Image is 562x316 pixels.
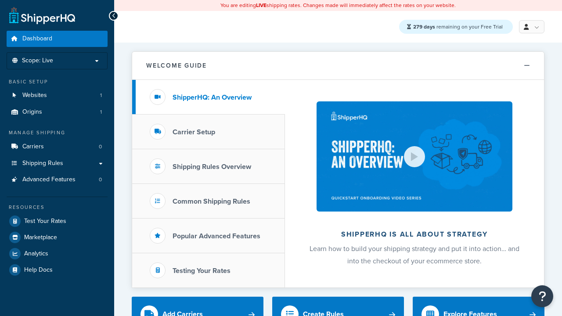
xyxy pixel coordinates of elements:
[22,108,42,116] span: Origins
[132,52,544,80] button: Welcome Guide
[99,143,102,151] span: 0
[308,230,521,238] h2: ShipperHQ is all about strategy
[173,232,260,240] h3: Popular Advanced Features
[100,92,102,99] span: 1
[24,250,48,258] span: Analytics
[7,31,108,47] a: Dashboard
[146,62,207,69] h2: Welcome Guide
[173,163,251,171] h3: Shipping Rules Overview
[7,246,108,262] a: Analytics
[24,218,66,225] span: Test Your Rates
[7,230,108,245] a: Marketplace
[7,129,108,136] div: Manage Shipping
[7,155,108,172] a: Shipping Rules
[310,244,519,266] span: Learn how to build your shipping strategy and put it into action… and into the checkout of your e...
[22,92,47,99] span: Websites
[7,78,108,86] div: Basic Setup
[7,172,108,188] a: Advanced Features0
[7,213,108,229] a: Test Your Rates
[7,104,108,120] li: Origins
[22,143,44,151] span: Carriers
[24,234,57,241] span: Marketplace
[7,262,108,278] a: Help Docs
[100,108,102,116] span: 1
[99,176,102,183] span: 0
[413,23,435,31] strong: 279 days
[24,266,53,274] span: Help Docs
[22,160,63,167] span: Shipping Rules
[173,128,215,136] h3: Carrier Setup
[7,104,108,120] a: Origins1
[22,35,52,43] span: Dashboard
[173,93,252,101] h3: ShipperHQ: An Overview
[7,139,108,155] li: Carriers
[531,285,553,307] button: Open Resource Center
[7,172,108,188] li: Advanced Features
[22,176,76,183] span: Advanced Features
[7,204,108,211] div: Resources
[173,197,250,205] h3: Common Shipping Rules
[173,267,231,275] h3: Testing Your Rates
[317,101,512,212] img: ShipperHQ is all about strategy
[7,139,108,155] a: Carriers0
[7,87,108,104] li: Websites
[413,23,503,31] span: remaining on your Free Trial
[7,87,108,104] a: Websites1
[256,1,267,9] b: LIVE
[22,57,53,65] span: Scope: Live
